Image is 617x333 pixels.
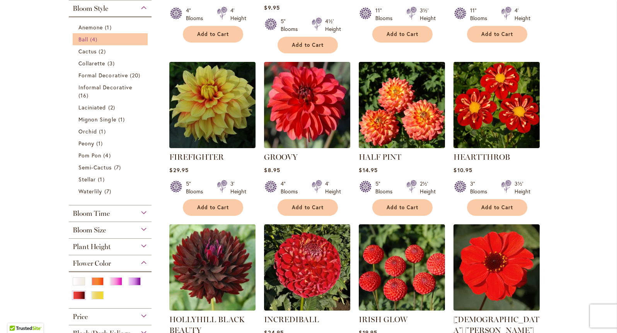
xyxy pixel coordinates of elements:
span: $8.95 [264,166,280,174]
a: Informal Decorative 16 [78,83,144,99]
span: 4 [90,35,99,43]
a: GROOVY [264,152,298,162]
button: Add to Cart [278,37,338,53]
button: Add to Cart [183,199,243,216]
a: Stellar 1 [78,175,144,183]
span: Mignon Single [78,116,116,123]
span: 7 [104,187,113,195]
span: Add to Cart [292,204,324,211]
div: 2½' Height [420,180,436,195]
a: Mignon Single 1 [78,115,144,123]
div: 3" Blooms [470,180,492,195]
div: 11" Blooms [470,7,492,22]
span: Add to Cart [197,204,229,211]
div: 4½' Height [325,17,341,33]
a: Peony 1 [78,139,144,147]
span: Laciniated [78,104,106,111]
span: $9.95 [264,4,280,11]
span: 1 [118,115,127,123]
span: 20 [130,71,142,79]
span: 16 [78,91,90,99]
span: Pom Pon [78,152,101,159]
a: Collarette 3 [78,59,144,67]
span: Bloom Size [73,226,106,234]
span: 1 [98,175,106,183]
span: 1 [99,127,107,135]
div: 5" Blooms [375,180,397,195]
button: Add to Cart [467,199,527,216]
div: 4" Blooms [281,180,302,195]
a: Incrediball [264,305,350,312]
div: 3½' Height [420,7,436,22]
span: 3 [107,59,117,67]
a: INCREDIBALL [264,315,319,324]
span: Add to Cart [481,31,513,38]
div: 3½' Height [515,180,530,195]
span: Formal Decorative [78,72,128,79]
img: HEARTTHROB [453,62,540,148]
span: Ball [78,36,88,43]
a: HALF PINT [359,152,401,162]
span: Add to Cart [197,31,229,38]
span: Orchid [78,128,97,135]
a: JAPANESE BISHOP [453,305,540,312]
iframe: Launch Accessibility Center [6,306,27,327]
span: Anemone [78,24,103,31]
button: Add to Cart [278,199,338,216]
span: Add to Cart [387,204,418,211]
img: GROOVY [264,62,350,148]
span: $10.95 [453,166,472,174]
span: Cactus [78,48,97,55]
a: FIREFIGHTER [169,152,224,162]
span: Peony [78,140,94,147]
span: Informal Decorative [78,84,132,91]
div: 4' Height [325,180,341,195]
a: GROOVY [264,142,350,150]
a: Pom Pon 4 [78,151,144,159]
span: Waterlily [78,188,102,195]
img: IRISH GLOW [359,224,445,311]
img: JAPANESE BISHOP [453,224,540,311]
button: Add to Cart [183,26,243,43]
a: IRISH GLOW [359,305,445,312]
span: $14.95 [359,166,377,174]
span: Stellar [78,176,96,183]
a: Laciniated 2 [78,103,144,111]
span: 2 [108,103,117,111]
a: Formal Decorative 20 [78,71,144,79]
span: Plant Height [73,242,111,251]
span: Add to Cart [292,42,324,48]
span: 4 [103,151,112,159]
a: HEARTTHROB [453,152,510,162]
span: Flower Color [73,259,111,268]
img: Incrediball [264,224,350,311]
a: HEARTTHROB [453,142,540,150]
div: 4" Blooms [186,7,208,22]
span: 2 [99,47,107,55]
a: Orchid 1 [78,127,144,135]
a: Anemone 1 [78,23,144,31]
div: 4' Height [515,7,530,22]
span: Add to Cart [387,31,418,38]
a: Cactus 2 [78,47,144,55]
a: HALF PINT [359,142,445,150]
span: Collarette [78,60,106,67]
span: $29.95 [169,166,188,174]
span: Bloom Style [73,4,108,13]
div: 5" Blooms [186,180,208,195]
button: Add to Cart [372,199,433,216]
span: 7 [114,163,123,171]
a: FIREFIGHTER [169,142,256,150]
img: HOLLYHILL BLACK BEAUTY [169,224,256,311]
a: Waterlily 7 [78,187,144,195]
span: Add to Cart [481,204,513,211]
a: Semi-Cactus 7 [78,163,144,171]
span: Bloom Time [73,209,110,218]
span: Semi-Cactus [78,164,112,171]
a: HOLLYHILL BLACK BEAUTY [169,305,256,312]
div: 3' Height [230,180,246,195]
a: Ball 4 [78,35,144,43]
img: HALF PINT [359,62,445,148]
div: 4' Height [230,7,246,22]
div: 11" Blooms [375,7,397,22]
